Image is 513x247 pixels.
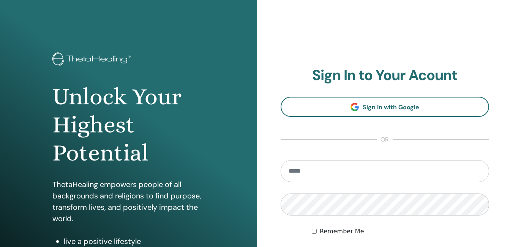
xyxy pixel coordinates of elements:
p: ThetaHealing empowers people of all backgrounds and religions to find purpose, transform lives, a... [52,179,204,224]
h1: Unlock Your Highest Potential [52,83,204,167]
label: Remember Me [320,227,364,236]
span: Sign In with Google [363,103,419,111]
span: or [377,135,393,144]
h2: Sign In to Your Acount [281,67,489,84]
li: live a positive lifestyle [64,236,204,247]
div: Keep me authenticated indefinitely or until I manually logout [312,227,489,236]
a: Sign In with Google [281,97,489,117]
